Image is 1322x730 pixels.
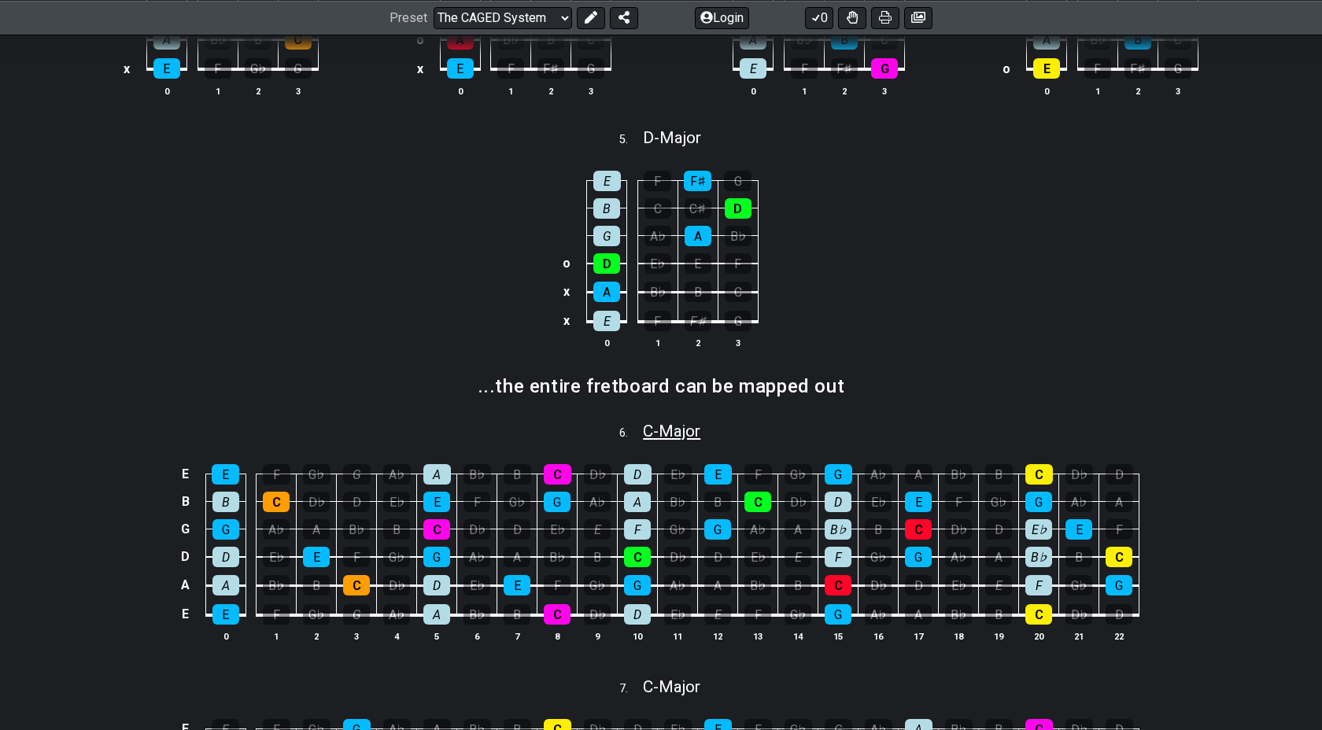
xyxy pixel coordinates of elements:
div: B♭ [725,226,751,246]
td: o [411,25,430,54]
div: D♭ [785,492,811,512]
div: F♯ [831,58,858,79]
div: F [497,58,524,79]
div: B [504,604,530,625]
div: G [871,58,898,79]
th: 3 [718,335,758,352]
div: E♭ [664,604,691,625]
div: B [704,492,731,512]
div: G♭ [664,519,691,540]
div: C♯ [685,198,711,219]
div: D♭ [303,492,330,512]
span: 5 . [619,131,643,149]
div: E [584,519,611,540]
td: D [176,543,195,571]
th: 2 [678,335,718,352]
div: B♭ [544,547,571,567]
th: 21 [1059,628,1099,644]
div: C [423,519,450,540]
div: D [704,547,731,567]
span: 7 . [619,680,643,698]
span: 6 . [619,425,643,442]
div: D♭ [584,464,611,485]
div: B [504,464,531,485]
div: G [724,171,751,191]
div: F [644,171,671,191]
div: E♭ [644,253,671,274]
td: B [176,488,195,515]
div: B♭ [1084,29,1111,50]
div: G♭ [985,492,1012,512]
div: E [785,547,811,567]
div: G♭ [785,464,812,485]
div: F [463,492,490,512]
th: 2 [531,83,571,99]
div: B [383,519,410,540]
div: E [447,58,474,79]
div: B♭ [825,519,851,540]
div: G [825,464,852,485]
div: G [593,226,620,246]
div: D♭ [584,604,611,625]
th: 7 [497,628,537,644]
button: Print [871,6,899,28]
div: E [704,464,732,485]
div: C [1025,464,1053,485]
th: 1 [1077,83,1117,99]
button: 0 [805,6,833,28]
td: o [997,53,1016,83]
div: E [1065,519,1092,540]
select: Preset [434,6,572,28]
div: F [263,464,290,485]
th: 2 [238,83,278,99]
div: E♭ [544,519,571,540]
div: B [537,29,564,50]
div: B [1124,29,1151,50]
div: B [985,604,1012,625]
div: A♭ [383,604,410,625]
div: D [593,253,620,274]
th: 1 [637,335,678,352]
div: D [905,575,932,595]
div: F♯ [684,171,711,191]
div: E [212,604,239,625]
div: D [1106,604,1132,625]
th: 2 [825,83,865,99]
div: A [905,464,932,485]
span: C - Major [643,422,700,441]
div: G [825,604,851,625]
td: x [411,53,430,83]
div: A [1106,492,1132,512]
div: A [447,29,474,50]
th: 3 [278,83,318,99]
div: B♭ [664,492,691,512]
th: 20 [1019,628,1059,644]
div: B♭ [644,282,671,302]
div: D [423,575,450,595]
div: E♭ [463,575,490,595]
div: C [1106,547,1132,567]
div: C [905,519,932,540]
div: C [343,575,370,595]
div: C [744,492,771,512]
td: x [557,306,576,336]
div: F [725,253,751,274]
div: B♭ [497,29,524,50]
th: 1 [257,628,297,644]
div: B♭ [1025,547,1052,567]
th: 0 [733,83,774,99]
th: 1 [785,83,825,99]
h2: ...the entire fretboard can be mapped out [478,378,845,395]
div: B [245,29,271,50]
div: D [1106,464,1133,485]
td: x [117,53,136,83]
div: G [1106,575,1132,595]
div: D [343,492,370,512]
div: A [1033,29,1060,50]
div: F♯ [1124,58,1151,79]
div: A [785,519,811,540]
th: 1 [491,83,531,99]
div: A♭ [383,464,411,485]
th: 6 [457,628,497,644]
div: F [791,58,818,79]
